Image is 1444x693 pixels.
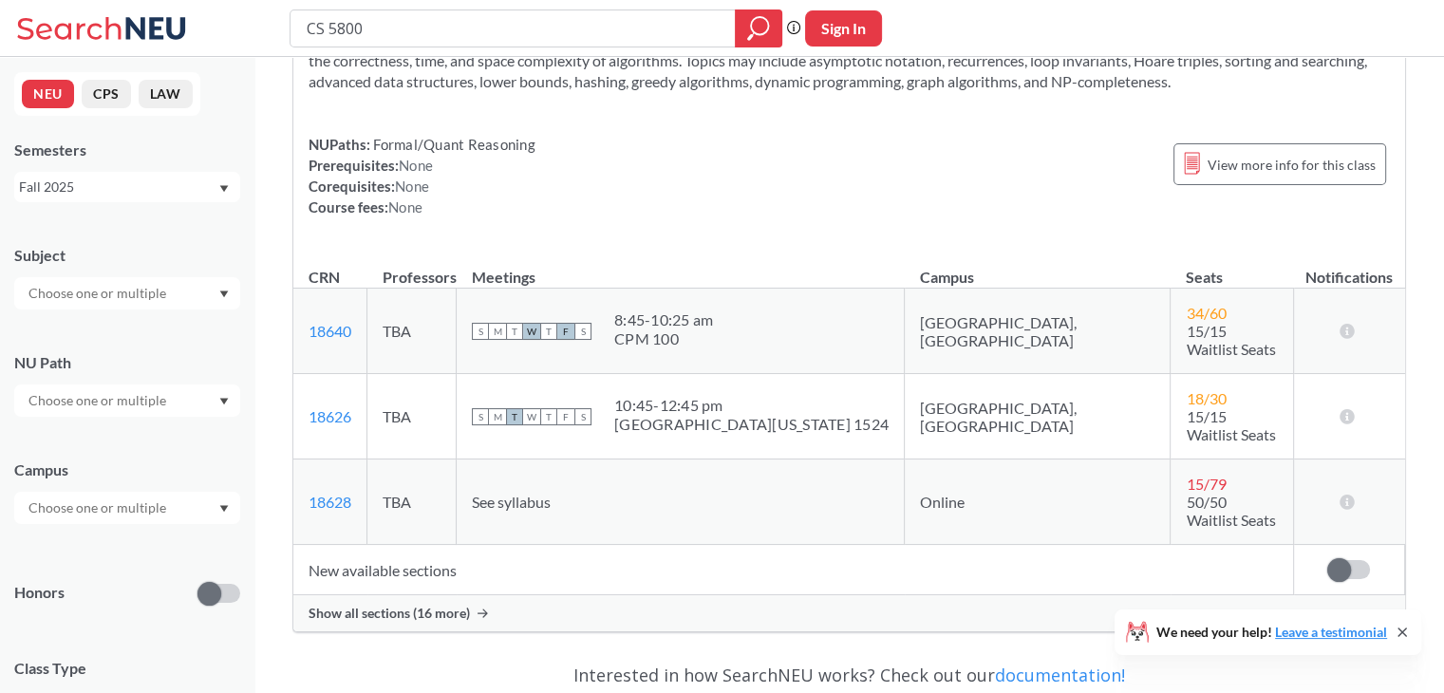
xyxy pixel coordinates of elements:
[574,408,591,425] span: S
[1293,248,1404,289] th: Notifications
[506,408,523,425] span: T
[557,323,574,340] span: F
[1171,248,1293,289] th: Seats
[367,289,457,374] td: TBA
[735,9,782,47] div: magnifying glass
[219,185,229,193] svg: Dropdown arrow
[489,323,506,340] span: M
[22,80,74,108] button: NEU
[905,374,1171,459] td: [GEOGRAPHIC_DATA], [GEOGRAPHIC_DATA]
[1186,322,1275,358] span: 15/15 Waitlist Seats
[309,267,340,288] div: CRN
[367,248,457,289] th: Professors
[574,323,591,340] span: S
[395,178,429,195] span: None
[293,545,1293,595] td: New available sections
[1275,624,1387,640] a: Leave a testimonial
[905,459,1171,545] td: Online
[399,157,433,174] span: None
[506,323,523,340] span: T
[219,505,229,513] svg: Dropdown arrow
[14,459,240,480] div: Campus
[1186,389,1226,407] span: 18 / 30
[557,408,574,425] span: F
[1186,304,1226,322] span: 34 / 60
[219,398,229,405] svg: Dropdown arrow
[82,80,131,108] button: CPS
[19,282,178,305] input: Choose one or multiple
[139,80,193,108] button: LAW
[614,415,889,434] div: [GEOGRAPHIC_DATA][US_STATE] 1524
[1186,407,1275,443] span: 15/15 Waitlist Seats
[309,605,470,622] span: Show all sections (16 more)
[388,198,422,215] span: None
[995,664,1125,686] a: documentation!
[14,277,240,309] div: Dropdown arrow
[14,384,240,417] div: Dropdown arrow
[14,658,240,679] span: Class Type
[367,459,457,545] td: TBA
[293,595,1405,631] div: Show all sections (16 more)
[14,582,65,604] p: Honors
[1186,493,1275,529] span: 50/50 Waitlist Seats
[309,134,535,217] div: NUPaths: Prerequisites: Corequisites: Course fees:
[1156,626,1387,639] span: We need your help!
[19,389,178,412] input: Choose one or multiple
[472,493,551,511] span: See syllabus
[14,172,240,202] div: Fall 2025Dropdown arrow
[614,310,713,329] div: 8:45 - 10:25 am
[370,136,535,153] span: Formal/Quant Reasoning
[747,15,770,42] svg: magnifying glass
[614,396,889,415] div: 10:45 - 12:45 pm
[523,408,540,425] span: W
[540,323,557,340] span: T
[1186,475,1226,493] span: 15 / 79
[472,323,489,340] span: S
[489,408,506,425] span: M
[540,408,557,425] span: T
[14,492,240,524] div: Dropdown arrow
[905,289,1171,374] td: [GEOGRAPHIC_DATA], [GEOGRAPHIC_DATA]
[19,496,178,519] input: Choose one or multiple
[309,493,351,511] a: 18628
[523,323,540,340] span: W
[309,407,351,425] a: 18626
[219,290,229,298] svg: Dropdown arrow
[367,374,457,459] td: TBA
[472,408,489,425] span: S
[457,248,905,289] th: Meetings
[614,329,713,348] div: CPM 100
[805,10,882,47] button: Sign In
[309,322,351,340] a: 18640
[14,140,240,160] div: Semesters
[14,352,240,373] div: NU Path
[905,248,1171,289] th: Campus
[14,245,240,266] div: Subject
[19,177,217,197] div: Fall 2025
[1208,153,1376,177] span: View more info for this class
[309,29,1390,92] section: Presents the mathematical techniques used for the design and analysis of computer algorithms. Foc...
[305,12,722,45] input: Class, professor, course number, "phrase"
